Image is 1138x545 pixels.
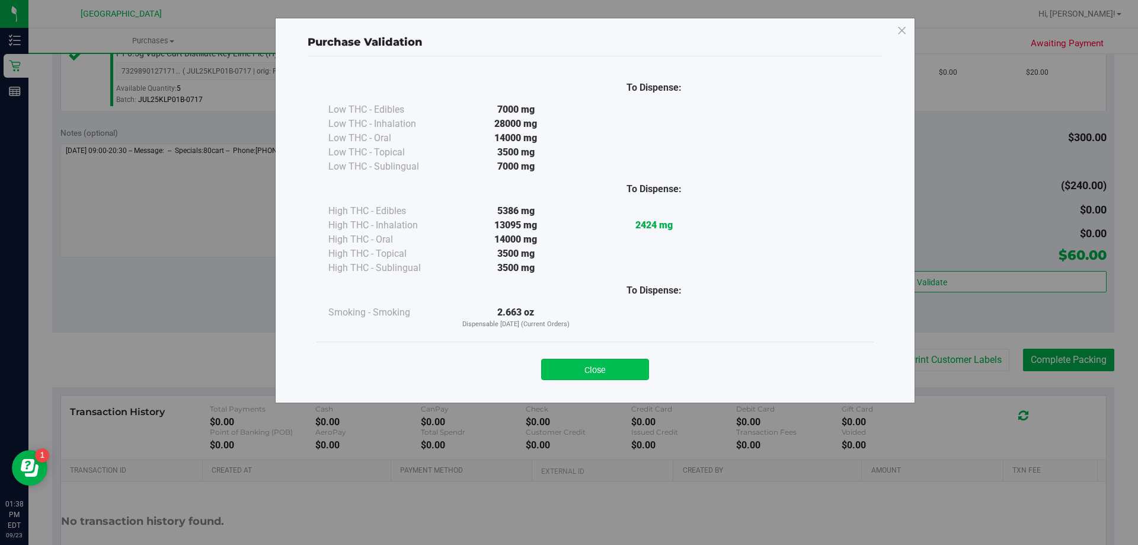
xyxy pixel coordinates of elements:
[328,131,447,145] div: Low THC - Oral
[585,81,723,95] div: To Dispense:
[447,145,585,160] div: 3500 mg
[308,36,423,49] span: Purchase Validation
[447,103,585,117] div: 7000 mg
[328,232,447,247] div: High THC - Oral
[585,182,723,196] div: To Dispense:
[328,117,447,131] div: Low THC - Inhalation
[328,261,447,275] div: High THC - Sublingual
[447,204,585,218] div: 5386 mg
[328,160,447,174] div: Low THC - Sublingual
[635,219,673,231] strong: 2424 mg
[328,103,447,117] div: Low THC - Edibles
[585,283,723,298] div: To Dispense:
[35,448,49,463] iframe: Resource center unread badge
[328,218,447,232] div: High THC - Inhalation
[447,117,585,131] div: 28000 mg
[328,145,447,160] div: Low THC - Topical
[541,359,649,380] button: Close
[447,131,585,145] div: 14000 mg
[447,232,585,247] div: 14000 mg
[447,261,585,275] div: 3500 mg
[447,218,585,232] div: 13095 mg
[447,247,585,261] div: 3500 mg
[447,305,585,330] div: 2.663 oz
[328,247,447,261] div: High THC - Topical
[328,305,447,320] div: Smoking - Smoking
[12,450,47,486] iframe: Resource center
[328,204,447,218] div: High THC - Edibles
[447,320,585,330] p: Dispensable [DATE] (Current Orders)
[447,160,585,174] div: 7000 mg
